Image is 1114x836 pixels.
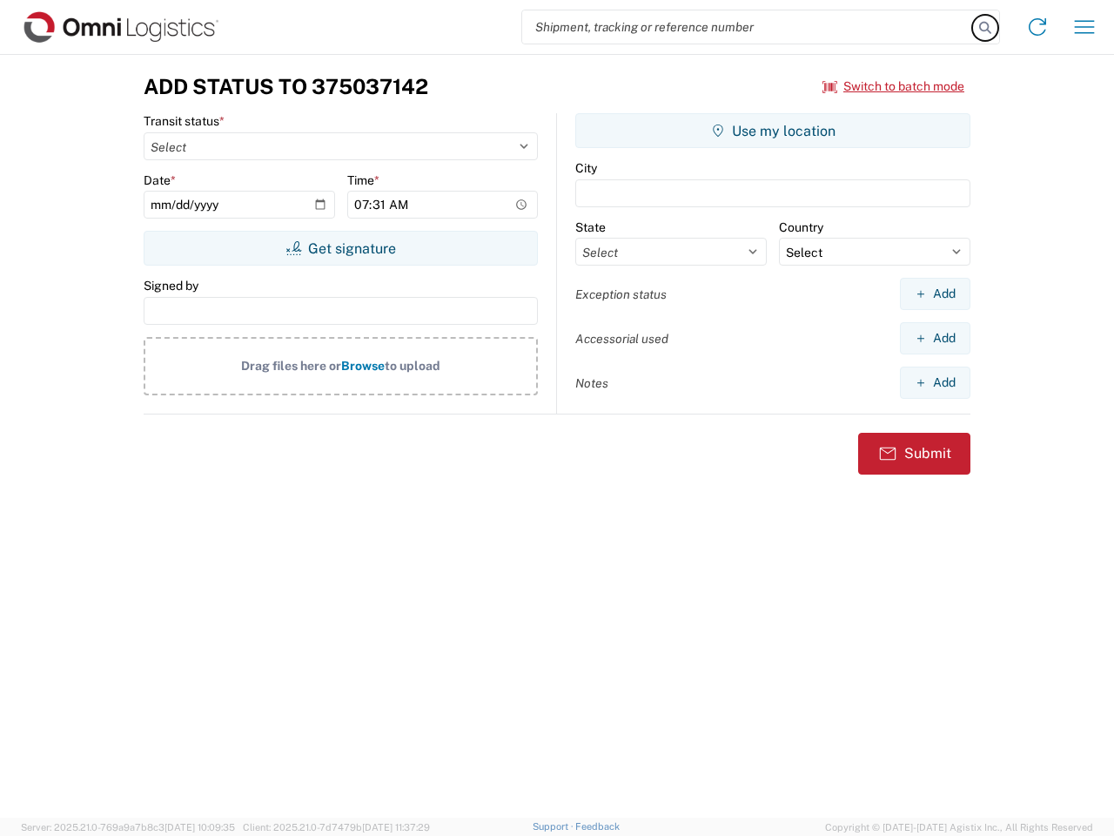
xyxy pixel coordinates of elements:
[575,113,970,148] button: Use my location
[385,359,440,373] span: to upload
[900,367,970,399] button: Add
[144,278,198,293] label: Signed by
[341,359,385,373] span: Browse
[144,74,428,99] h3: Add Status to 375037142
[858,433,970,475] button: Submit
[900,278,970,310] button: Add
[362,822,430,833] span: [DATE] 11:37:29
[575,219,606,235] label: State
[144,113,225,129] label: Transit status
[347,172,379,188] label: Time
[575,331,668,347] label: Accessorial used
[241,359,341,373] span: Drag files here or
[900,322,970,354] button: Add
[243,822,430,833] span: Client: 2025.21.0-7d7479b
[575,160,597,176] label: City
[522,10,973,44] input: Shipment, tracking or reference number
[822,72,964,101] button: Switch to batch mode
[825,819,1093,835] span: Copyright © [DATE]-[DATE] Agistix Inc., All Rights Reserved
[575,821,620,832] a: Feedback
[164,822,235,833] span: [DATE] 10:09:35
[533,821,576,832] a: Support
[21,822,235,833] span: Server: 2025.21.0-769a9a7b8c3
[779,219,823,235] label: Country
[144,172,176,188] label: Date
[144,231,538,266] button: Get signature
[575,375,608,391] label: Notes
[575,287,667,302] label: Exception status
